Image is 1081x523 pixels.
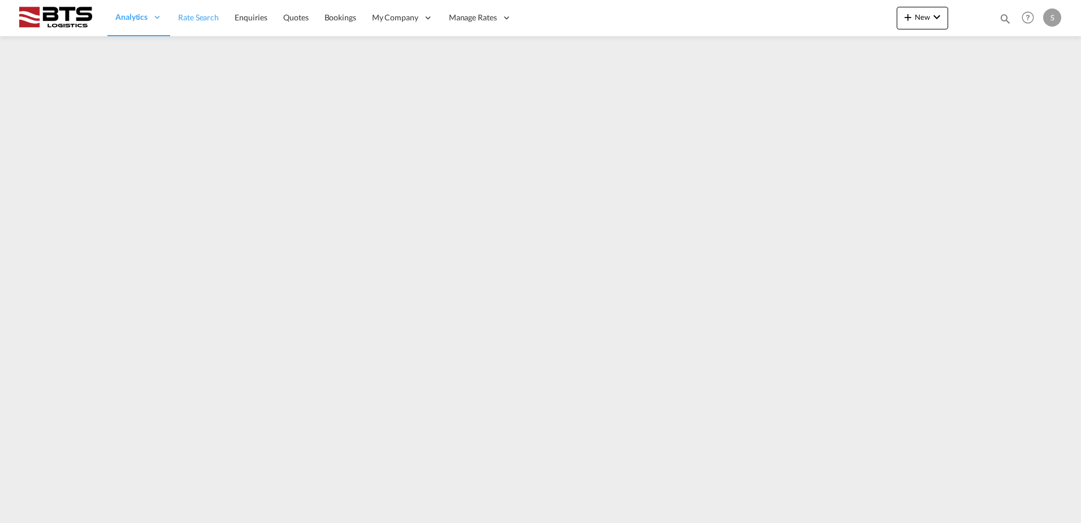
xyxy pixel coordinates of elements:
[901,10,915,24] md-icon: icon-plus 400-fg
[325,12,356,22] span: Bookings
[283,12,308,22] span: Quotes
[1018,8,1037,27] span: Help
[1043,8,1061,27] div: S
[930,10,944,24] md-icon: icon-chevron-down
[235,12,267,22] span: Enquiries
[372,12,418,23] span: My Company
[178,12,219,22] span: Rate Search
[897,7,948,29] button: icon-plus 400-fgNewicon-chevron-down
[449,12,497,23] span: Manage Rates
[999,12,1011,25] md-icon: icon-magnify
[901,12,944,22] span: New
[1018,8,1043,28] div: Help
[17,5,93,31] img: cdcc71d0be7811ed9adfbf939d2aa0e8.png
[999,12,1011,29] div: icon-magnify
[115,11,148,23] span: Analytics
